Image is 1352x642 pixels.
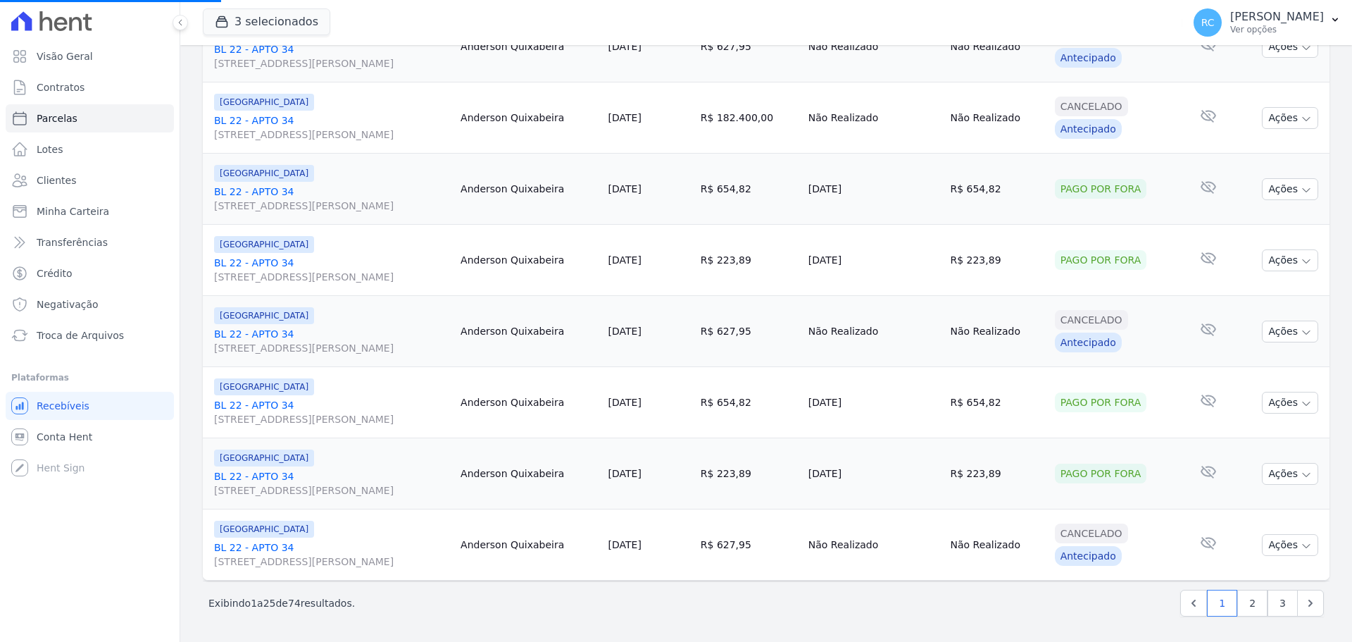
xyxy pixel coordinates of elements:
[695,11,803,82] td: R$ 627,95
[214,412,449,426] span: [STREET_ADDRESS][PERSON_NAME]
[37,173,76,187] span: Clientes
[6,259,174,288] a: Crédito
[1207,590,1237,617] a: 1
[214,378,314,395] span: [GEOGRAPHIC_DATA]
[214,94,314,111] span: [GEOGRAPHIC_DATA]
[37,49,93,63] span: Visão Geral
[695,438,803,510] td: R$ 223,89
[1055,179,1147,199] div: Pago por fora
[1262,36,1318,58] button: Ações
[455,438,602,510] td: Anderson Quixabeira
[37,297,99,311] span: Negativação
[6,423,174,451] a: Conta Hent
[1262,107,1318,129] button: Ações
[1055,119,1122,139] div: Antecipado
[944,225,1049,296] td: R$ 223,89
[695,154,803,225] td: R$ 654,82
[1262,392,1318,414] button: Ações
[944,367,1049,438] td: R$ 654,82
[695,225,803,296] td: R$ 223,89
[455,154,602,225] td: Anderson Quixabeira
[37,204,109,218] span: Minha Carteira
[263,598,276,609] span: 25
[214,398,449,426] a: BL 22 - APTO 34[STREET_ADDRESS][PERSON_NAME]
[803,367,945,438] td: [DATE]
[944,11,1049,82] td: Não Realizado
[455,296,602,367] td: Anderson Quixabeira
[214,555,449,569] span: [STREET_ADDRESS][PERSON_NAME]
[695,367,803,438] td: R$ 654,82
[455,510,602,581] td: Anderson Quixabeira
[1237,590,1267,617] a: 2
[37,111,77,125] span: Parcelas
[1055,333,1122,352] div: Antecipado
[803,82,945,154] td: Não Realizado
[455,82,602,154] td: Anderson Quixabeira
[214,469,449,498] a: BL 22 - APTO 34[STREET_ADDRESS][PERSON_NAME]
[455,367,602,438] td: Anderson Quixabeira
[695,82,803,154] td: R$ 182.400,00
[1230,24,1324,35] p: Ver opções
[214,483,449,498] span: [STREET_ADDRESS][PERSON_NAME]
[214,128,449,142] span: [STREET_ADDRESS][PERSON_NAME]
[803,438,945,510] td: [DATE]
[1055,524,1128,543] div: Cancelado
[803,225,945,296] td: [DATE]
[214,307,314,324] span: [GEOGRAPHIC_DATA]
[944,438,1049,510] td: R$ 223,89
[944,154,1049,225] td: R$ 654,82
[6,321,174,350] a: Troca de Arquivos
[1182,3,1352,42] button: RC [PERSON_NAME] Ver opções
[1262,463,1318,485] button: Ações
[203,8,330,35] button: 3 selecionados
[1262,534,1318,556] button: Ações
[1055,393,1147,412] div: Pago por fora
[455,225,602,296] td: Anderson Quixabeira
[608,539,641,550] a: [DATE]
[214,236,314,253] span: [GEOGRAPHIC_DATA]
[608,397,641,408] a: [DATE]
[455,11,602,82] td: Anderson Quixabeira
[6,135,174,163] a: Lotes
[803,154,945,225] td: [DATE]
[944,510,1049,581] td: Não Realizado
[214,42,449,70] a: BL 22 - APTO 34[STREET_ADDRESS][PERSON_NAME]
[695,510,803,581] td: R$ 627,95
[214,185,449,213] a: BL 22 - APTO 34[STREET_ADDRESS][PERSON_NAME]
[803,296,945,367] td: Não Realizado
[214,521,314,538] span: [GEOGRAPHIC_DATA]
[1055,546,1122,566] div: Antecipado
[695,296,803,367] td: R$ 627,95
[214,450,314,467] span: [GEOGRAPHIC_DATA]
[37,328,124,342] span: Troca de Arquivos
[608,326,641,337] a: [DATE]
[608,183,641,195] a: [DATE]
[803,11,945,82] td: Não Realizado
[1262,249,1318,271] button: Ações
[1297,590,1324,617] a: Next
[288,598,301,609] span: 74
[214,341,449,355] span: [STREET_ADDRESS][PERSON_NAME]
[1055,250,1147,270] div: Pago por fora
[37,399,89,413] span: Recebíveis
[214,56,449,70] span: [STREET_ADDRESS][PERSON_NAME]
[37,142,63,156] span: Lotes
[6,392,174,420] a: Recebíveis
[6,104,174,132] a: Parcelas
[6,73,174,101] a: Contratos
[944,82,1049,154] td: Não Realizado
[214,327,449,355] a: BL 22 - APTO 34[STREET_ADDRESS][PERSON_NAME]
[1180,590,1207,617] a: Previous
[1055,97,1128,116] div: Cancelado
[1201,18,1215,27] span: RC
[608,112,641,123] a: [DATE]
[1055,464,1147,483] div: Pago por fora
[608,468,641,479] a: [DATE]
[6,228,174,257] a: Transferências
[208,596,355,610] p: Exibindo a de resultados.
[214,270,449,284] span: [STREET_ADDRESS][PERSON_NAME]
[803,510,945,581] td: Não Realizado
[1262,321,1318,342] button: Ações
[37,235,108,249] span: Transferências
[1267,590,1298,617] a: 3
